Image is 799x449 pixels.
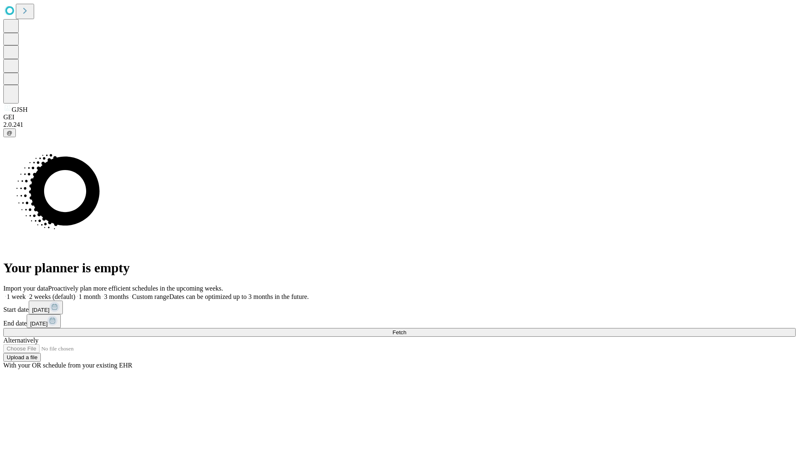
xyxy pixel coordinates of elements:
span: [DATE] [32,307,50,313]
span: Custom range [132,293,169,300]
span: Proactively plan more efficient schedules in the upcoming weeks. [48,285,223,292]
span: [DATE] [30,321,47,327]
span: Import your data [3,285,48,292]
span: Fetch [392,329,406,336]
span: Alternatively [3,337,38,344]
button: Fetch [3,328,796,337]
span: With your OR schedule from your existing EHR [3,362,132,369]
button: @ [3,128,16,137]
span: Dates can be optimized up to 3 months in the future. [169,293,309,300]
button: [DATE] [29,301,63,314]
div: Start date [3,301,796,314]
button: [DATE] [27,314,61,328]
h1: Your planner is empty [3,260,796,276]
span: 3 months [104,293,129,300]
div: End date [3,314,796,328]
span: 1 month [79,293,101,300]
button: Upload a file [3,353,41,362]
div: 2.0.241 [3,121,796,128]
span: GJSH [12,106,27,113]
span: 2 weeks (default) [29,293,75,300]
span: 1 week [7,293,26,300]
div: GEI [3,113,796,121]
span: @ [7,130,12,136]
